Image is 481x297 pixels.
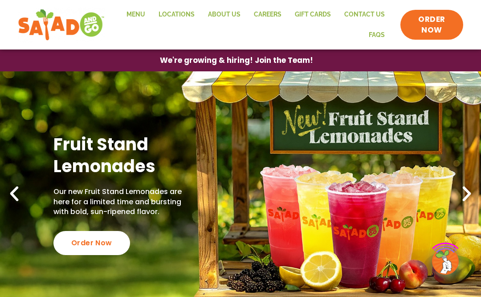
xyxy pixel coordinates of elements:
a: Locations [152,4,201,25]
a: FAQs [362,25,391,45]
a: About Us [201,4,247,25]
nav: Menu [114,4,392,45]
img: new-SAG-logo-768×292 [18,7,105,43]
p: Our new Fruit Stand Lemonades are here for a limited time and bursting with bold, sun-ripened fla... [53,187,195,217]
a: Menu [120,4,152,25]
a: Careers [247,4,288,25]
span: ORDER NOW [409,14,454,36]
a: Contact Us [338,4,391,25]
div: Order Now [53,231,130,255]
a: We're growing & hiring! Join the Team! [147,50,326,71]
span: We're growing & hiring! Join the Team! [160,57,313,64]
a: GIFT CARDS [288,4,338,25]
h2: Fruit Stand Lemonades [53,133,195,177]
a: ORDER NOW [400,10,463,40]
